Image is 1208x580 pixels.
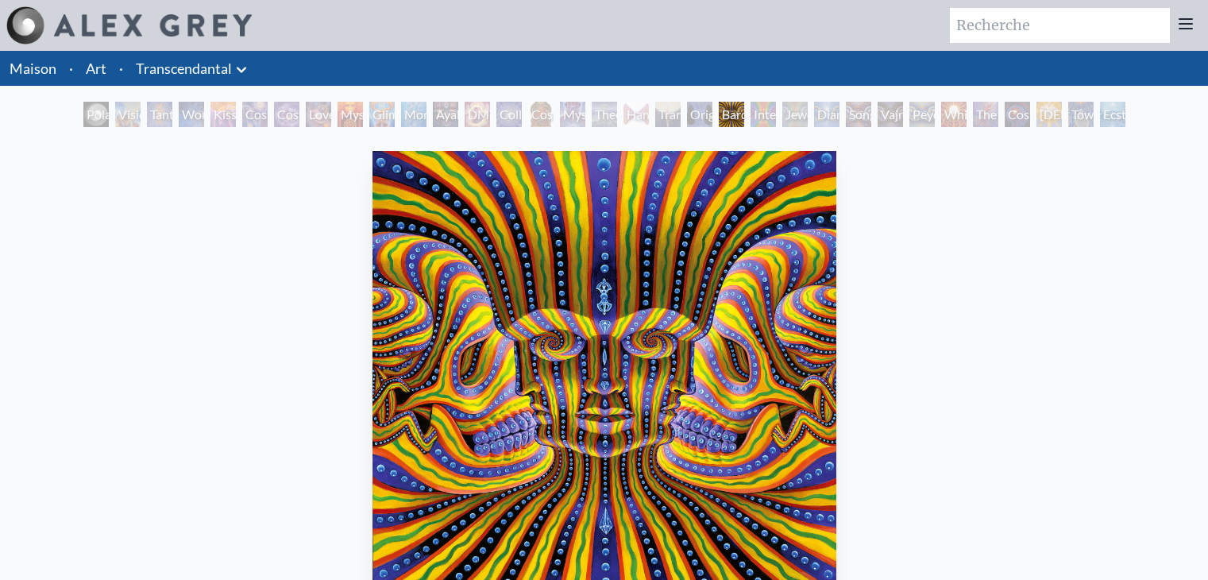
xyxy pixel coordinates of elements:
div: Glimpsing the Empyrean [369,102,395,127]
div: Transfiguration [655,102,681,127]
div: Mystic Eye [560,102,585,127]
div: Interbeing [751,102,776,127]
div: Original Face [687,102,712,127]
div: Cosmic [DEMOGRAPHIC_DATA] [528,102,554,127]
div: Wonder [179,102,204,127]
a: Art [86,57,106,79]
div: Love is a Cosmic Force [306,102,331,127]
div: The Great Turn [973,102,998,127]
div: Cosmic Consciousness [1005,102,1030,127]
div: Diamond Being [814,102,839,127]
div: Hands that See [623,102,649,127]
div: Tantra [147,102,172,127]
div: Jewel Being [782,102,808,127]
div: Ayahuasca Visitation [433,102,458,127]
div: Polar Unity Spiral [83,102,109,127]
div: Cosmic Artist [274,102,299,127]
div: [DEMOGRAPHIC_DATA] [1036,102,1062,127]
a: Maison [10,60,56,77]
div: Collective Vision [496,102,522,127]
font: Art [86,60,106,77]
div: Ecstasy [1100,102,1125,127]
font: · [69,60,73,77]
div: Song of Vajra Being [846,102,871,127]
div: Theologue [592,102,617,127]
div: Visionary Origin of Language [115,102,141,127]
div: Vajra Being [878,102,903,127]
div: Bardo Being [719,102,744,127]
div: Cosmic Creativity [242,102,268,127]
input: Recherche [950,8,1170,43]
div: Peyote Being [909,102,935,127]
font: · [119,60,123,77]
div: Mysteriosa 2 [338,102,363,127]
div: Toward the One [1068,102,1094,127]
font: Transcendantal [136,60,232,77]
div: DMT - The Spirit Molecule [465,102,490,127]
a: Transcendantal [136,57,232,79]
div: Kiss of the [MEDICAL_DATA] [210,102,236,127]
div: Monochord [401,102,426,127]
div: White Light [941,102,967,127]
